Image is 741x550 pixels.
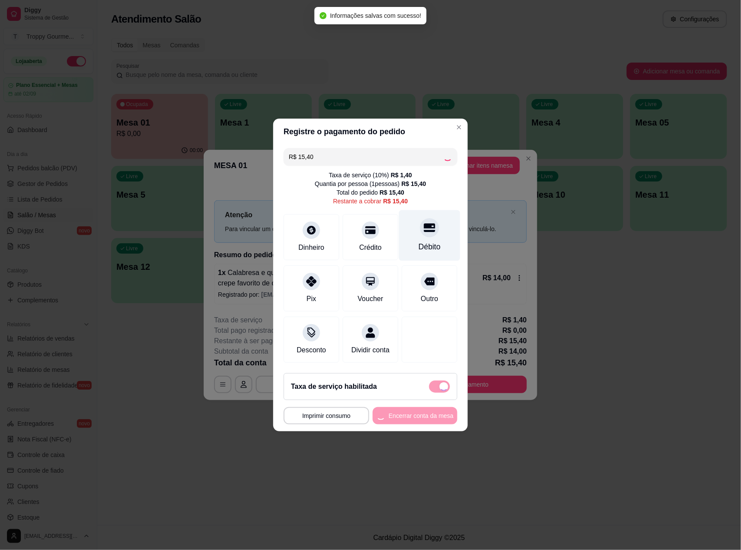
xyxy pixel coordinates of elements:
[358,294,384,304] div: Voucher
[421,294,438,304] div: Outro
[452,120,466,134] button: Close
[351,345,390,355] div: Dividir conta
[297,345,326,355] div: Desconto
[329,171,412,179] div: Taxa de serviço ( 10 %)
[307,294,316,304] div: Pix
[401,179,426,188] div: R$ 15,40
[298,242,324,253] div: Dinheiro
[391,171,412,179] div: R$ 1,40
[291,381,377,392] h2: Taxa de serviço habilitada
[330,12,421,19] span: Informações salvas com sucesso!
[380,188,404,197] div: R$ 15,40
[337,188,404,197] div: Total do pedido
[320,12,327,19] span: check-circle
[333,197,408,205] div: Restante a cobrar
[284,407,369,424] button: Imprimir consumo
[273,119,468,145] header: Registre o pagamento do pedido
[443,152,452,161] div: Loading
[315,179,426,188] div: Quantia por pessoa ( 1 pessoas)
[383,197,408,205] div: R$ 15,40
[289,148,443,166] input: Ex.: hambúrguer de cordeiro
[359,242,382,253] div: Crédito
[419,241,441,252] div: Débito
